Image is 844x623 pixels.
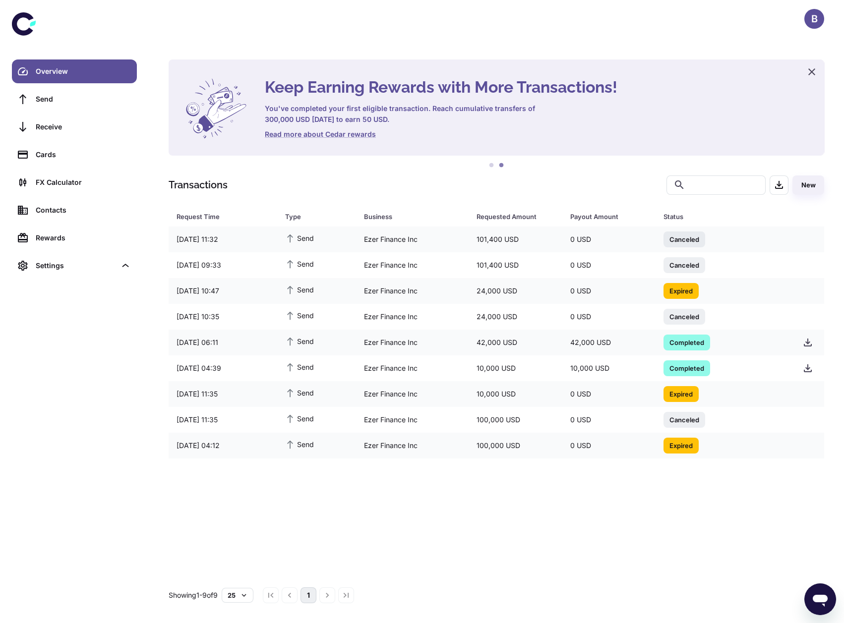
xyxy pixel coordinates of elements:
[469,385,562,403] div: 10,000 USD
[356,385,469,403] div: Ezer Finance Inc
[792,175,824,195] button: New
[265,103,538,125] h6: You've completed your first eligible transaction. Reach cumulative transfers of 300,000 USD [DATE...
[12,87,137,111] a: Send
[285,387,314,398] span: Send
[663,389,699,398] span: Expired
[562,256,656,275] div: 0 USD
[169,177,228,192] h1: Transactions
[356,436,469,455] div: Ezer Finance Inc
[469,359,562,378] div: 10,000 USD
[663,414,705,424] span: Canceled
[477,210,545,224] div: Requested Amount
[562,385,656,403] div: 0 USD
[169,436,277,455] div: [DATE] 04:12
[663,285,699,295] span: Expired
[285,336,314,346] span: Send
[169,282,277,300] div: [DATE] 10:47
[36,177,131,188] div: FX Calculator
[285,310,314,321] span: Send
[169,333,277,352] div: [DATE] 06:11
[177,210,260,224] div: Request Time
[663,210,770,224] div: Status
[285,258,314,269] span: Send
[265,129,812,140] a: Read more about Cedar rewards
[562,333,656,352] div: 42,000 USD
[169,359,277,378] div: [DATE] 04:39
[285,232,314,243] span: Send
[663,337,710,347] span: Completed
[36,94,131,105] div: Send
[570,210,652,224] span: Payout Amount
[12,115,137,139] a: Receive
[469,230,562,249] div: 101,400 USD
[804,583,836,615] iframe: Button to launch messaging window, conversation in progress
[477,210,558,224] span: Requested Amount
[486,161,496,170] button: 1
[469,282,562,300] div: 24,000 USD
[285,413,314,424] span: Send
[222,588,253,603] button: 25
[663,440,699,450] span: Expired
[570,210,639,224] div: Payout Amount
[36,121,131,132] div: Receive
[36,232,131,243] div: Rewards
[36,260,116,271] div: Settings
[356,282,469,300] div: Ezer Finance Inc
[562,282,656,300] div: 0 USD
[663,311,705,321] span: Canceled
[562,230,656,249] div: 0 USD
[169,307,277,326] div: [DATE] 10:35
[356,410,469,429] div: Ezer Finance Inc
[169,385,277,403] div: [DATE] 11:35
[496,161,506,170] button: 2
[12,143,137,167] a: Cards
[285,361,314,372] span: Send
[562,359,656,378] div: 10,000 USD
[469,307,562,326] div: 24,000 USD
[12,170,137,194] a: FX Calculator
[12,198,137,222] a: Contacts
[356,359,469,378] div: Ezer Finance Inc
[356,333,469,352] div: Ezer Finance Inc
[285,439,314,450] span: Send
[469,410,562,429] div: 100,000 USD
[356,307,469,326] div: Ezer Finance Inc
[663,260,705,270] span: Canceled
[469,256,562,275] div: 101,400 USD
[169,410,277,429] div: [DATE] 11:35
[36,149,131,160] div: Cards
[261,587,356,603] nav: pagination navigation
[663,234,705,244] span: Canceled
[562,436,656,455] div: 0 USD
[469,436,562,455] div: 100,000 USD
[285,210,339,224] div: Type
[285,284,314,295] span: Send
[169,256,277,275] div: [DATE] 09:33
[469,333,562,352] div: 42,000 USD
[663,363,710,373] span: Completed
[804,9,824,29] button: B
[356,230,469,249] div: Ezer Finance Inc
[562,410,656,429] div: 0 USD
[169,230,277,249] div: [DATE] 11:32
[12,226,137,250] a: Rewards
[12,254,137,278] div: Settings
[169,590,218,601] p: Showing 1-9 of 9
[36,66,131,77] div: Overview
[356,256,469,275] div: Ezer Finance Inc
[265,75,812,99] h4: Keep Earning Rewards with More Transactions!
[285,210,352,224] span: Type
[177,210,273,224] span: Request Time
[663,210,783,224] span: Status
[301,587,316,603] button: page 1
[562,307,656,326] div: 0 USD
[36,205,131,216] div: Contacts
[12,59,137,83] a: Overview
